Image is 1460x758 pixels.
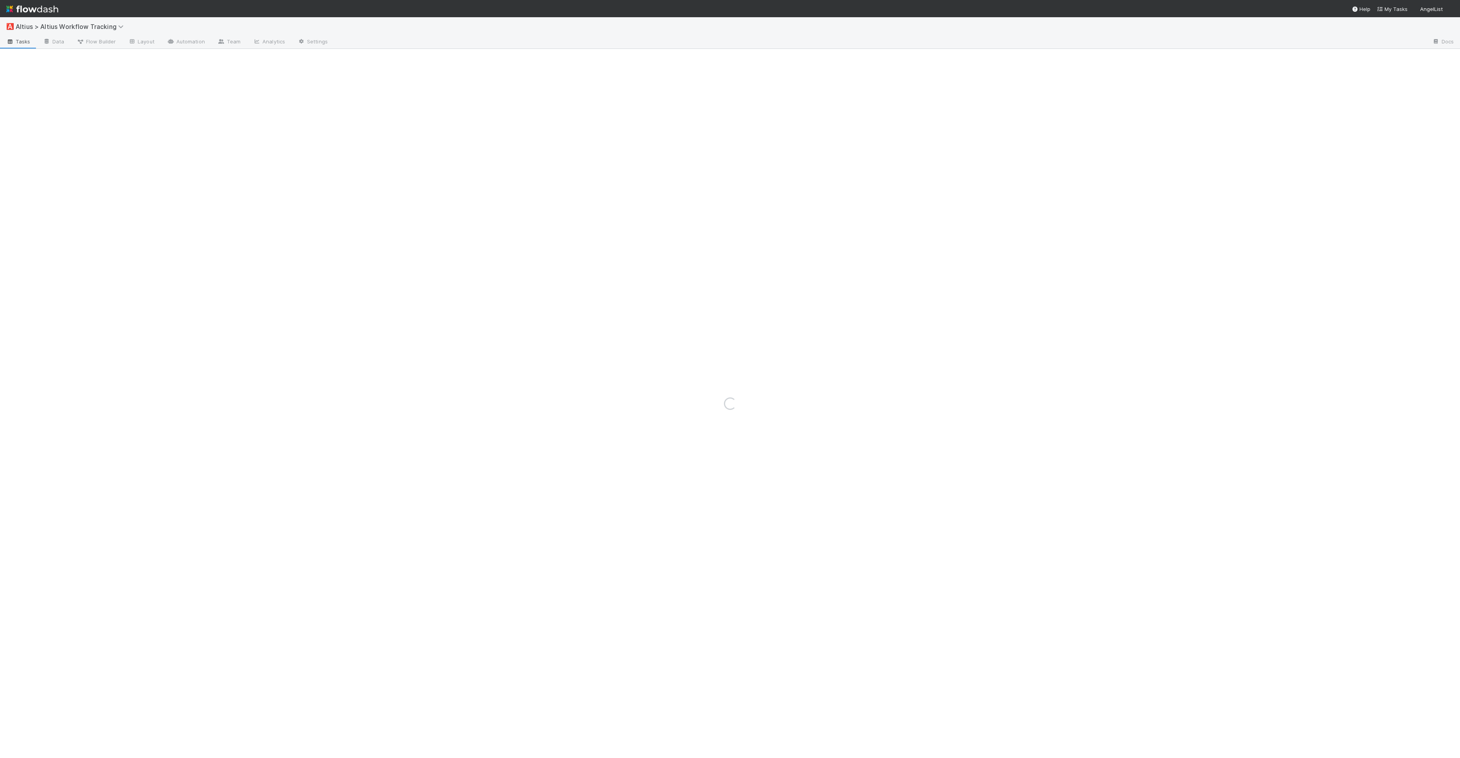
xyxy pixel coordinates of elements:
a: Layout [122,36,161,48]
span: Tasks [6,38,31,45]
img: logo-inverted-e16ddd16eac7371096b0.svg [6,2,58,16]
span: Flow Builder [77,38,116,45]
div: Help [1352,5,1370,13]
a: Automation [161,36,211,48]
span: 🅰️ [6,23,14,30]
a: Analytics [247,36,291,48]
a: Docs [1426,36,1460,48]
a: Flow Builder [70,36,122,48]
a: My Tasks [1377,5,1408,13]
span: My Tasks [1377,6,1408,12]
img: avatar_8e0a024e-b700-4f9f-aecf-6f1e79dccd3c.png [1446,5,1454,13]
a: Data [37,36,70,48]
a: Settings [291,36,334,48]
span: Altius > Altius Workflow Tracking [16,23,128,31]
a: Team [211,36,247,48]
span: AngelList [1420,6,1443,12]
